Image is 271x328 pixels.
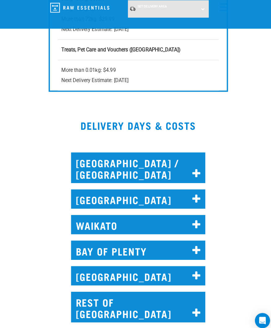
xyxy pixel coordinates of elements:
h2: BAY OF PLENTY [70,236,202,255]
span: Set Delivery Area [135,5,164,8]
strong: Treats, Pet Care and Vouchers ([GEOGRAPHIC_DATA]) [60,46,177,52]
h2: WAIKATO [70,211,202,230]
img: van-moving.png [127,6,133,11]
h2: [GEOGRAPHIC_DATA] / [GEOGRAPHIC_DATA] [70,150,202,180]
img: Raw Essentials Logo [49,3,107,12]
h2: [GEOGRAPHIC_DATA] [70,261,202,280]
h2: REST OF [GEOGRAPHIC_DATA] [70,286,202,316]
div: Open Intercom Messenger [250,307,265,322]
div: Next Delivery Estimate: [DATE] [60,64,211,84]
h2: [GEOGRAPHIC_DATA] [70,186,202,205]
p: More than 0.01kg: $4.99 [60,64,211,74]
